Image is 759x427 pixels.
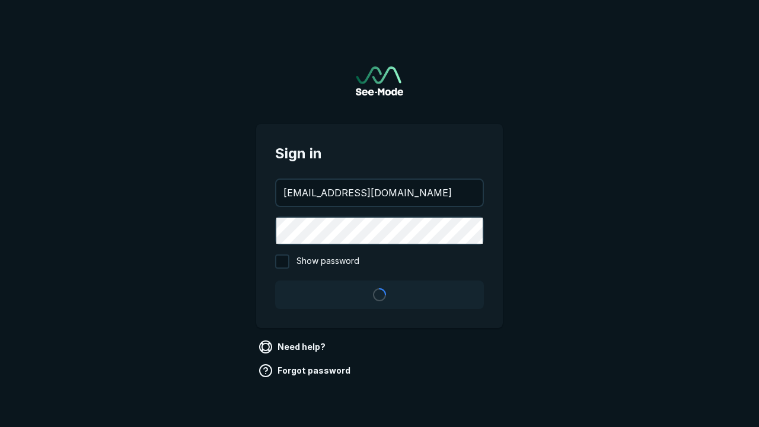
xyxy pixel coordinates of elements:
input: your@email.com [276,180,483,206]
a: Forgot password [256,361,355,380]
span: Sign in [275,143,484,164]
a: Need help? [256,337,330,356]
a: Go to sign in [356,66,403,95]
img: See-Mode Logo [356,66,403,95]
span: Show password [296,254,359,269]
